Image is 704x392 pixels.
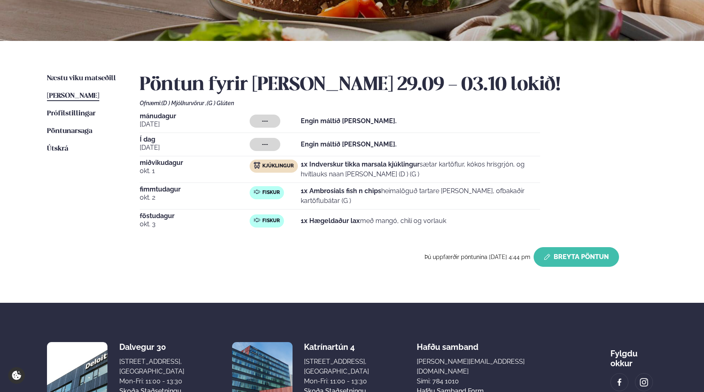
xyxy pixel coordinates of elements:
a: [PERSON_NAME] [47,91,99,101]
span: Hafðu samband [417,336,478,352]
span: --- [262,118,268,124]
span: Kjúklingur [262,163,294,169]
span: Pöntunarsaga [47,128,92,135]
img: image alt [639,378,648,387]
p: sætar kartöflur, kókos hrísgrjón, og hvítlauks naan [PERSON_NAME] (D ) (G ) [301,160,540,179]
strong: 1x Indverskur tikka marsala kjúklingur [301,160,420,168]
div: Mon-Fri: 11:00 - 13:30 [119,376,184,386]
span: Næstu viku matseðill [47,75,116,82]
a: Næstu viku matseðill [47,74,116,83]
a: Útskrá [47,144,68,154]
span: Prófílstillingar [47,110,96,117]
button: Breyta Pöntun [534,247,619,267]
div: Fylgdu okkur [610,342,657,368]
span: --- [262,141,268,148]
span: [DATE] [140,143,250,153]
span: Fiskur [262,218,280,224]
p: Sími: 784 1010 [417,376,563,386]
strong: Engin máltíð [PERSON_NAME]. [301,117,397,125]
div: Dalvegur 30 [119,342,184,352]
span: Fiskur [262,189,280,196]
a: Cookie settings [8,367,25,384]
div: Mon-Fri: 11:00 - 13:30 [304,376,369,386]
span: (D ) Mjólkurvörur , [161,100,207,106]
span: Þú uppfærðir pöntunina [DATE] 4:44 pm [425,254,530,260]
a: image alt [635,374,653,391]
span: fimmtudagur [140,186,250,193]
div: [STREET_ADDRESS], [GEOGRAPHIC_DATA] [304,357,369,376]
p: með mangó, chilí og vorlauk [301,216,446,226]
a: [PERSON_NAME][EMAIL_ADDRESS][DOMAIN_NAME] [417,357,563,376]
img: image alt [615,378,624,387]
div: Ofnæmi: [140,100,657,106]
a: image alt [611,374,628,391]
div: Katrínartún 4 [304,342,369,352]
span: mánudagur [140,113,250,119]
span: okt. 3 [140,219,250,229]
span: okt. 2 [140,193,250,203]
img: fish.svg [254,217,260,223]
a: Prófílstillingar [47,109,96,119]
span: miðvikudagur [140,160,250,166]
img: fish.svg [254,189,260,195]
span: Í dag [140,136,250,143]
span: föstudagur [140,213,250,219]
span: okt. 1 [140,166,250,176]
a: Pöntunarsaga [47,126,92,136]
span: (G ) Glúten [207,100,234,106]
img: chicken.svg [254,162,260,169]
p: heimalöguð tartare [PERSON_NAME], ofbakaðir kartöflubátar (G ) [301,186,540,206]
strong: 1x Hægeldaður lax [301,217,360,225]
div: [STREET_ADDRESS], [GEOGRAPHIC_DATA] [119,357,184,376]
h2: Pöntun fyrir [PERSON_NAME] 29.09 - 03.10 lokið! [140,74,657,97]
span: [DATE] [140,119,250,129]
strong: 1x Ambrosials fish n chips [301,187,381,195]
span: [PERSON_NAME] [47,92,99,99]
span: Útskrá [47,145,68,152]
strong: Engin máltíð [PERSON_NAME]. [301,140,397,148]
